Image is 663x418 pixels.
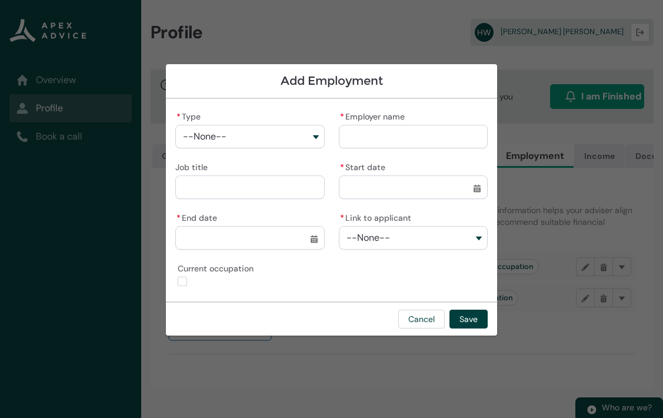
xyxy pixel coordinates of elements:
[339,159,390,173] label: Start date
[449,310,488,329] button: Save
[339,226,488,250] button: Link to applicant
[175,159,212,173] label: Job title
[175,108,205,122] label: Type
[347,233,390,243] span: --None--
[175,125,325,148] button: Type
[175,210,222,224] label: End date
[183,131,226,142] span: --None--
[176,111,181,122] abbr: required
[175,74,488,88] h1: Add Employment
[340,162,344,172] abbr: required
[339,210,416,224] label: Link to applicant
[339,108,409,122] label: Employer name
[178,260,258,274] span: Current occupation
[340,213,344,223] abbr: required
[176,213,181,223] abbr: required
[340,111,344,122] abbr: required
[398,310,445,329] button: Cancel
